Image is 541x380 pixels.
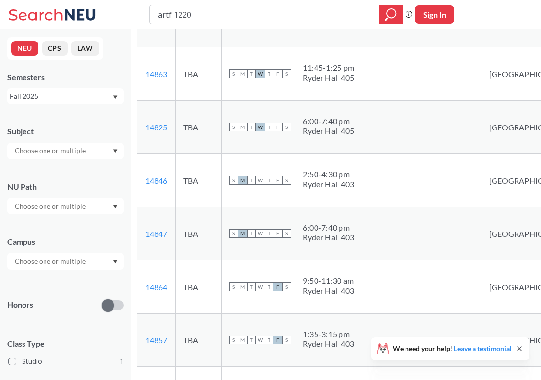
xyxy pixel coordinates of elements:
[7,253,124,270] div: Dropdown arrow
[229,282,238,291] span: S
[454,344,512,353] a: Leave a testimonial
[175,260,221,314] td: TBA
[238,229,247,238] span: M
[145,69,167,79] a: 14863
[415,5,454,24] button: Sign In
[265,69,273,78] span: T
[273,69,282,78] span: F
[256,69,265,78] span: W
[273,229,282,238] span: F
[303,169,355,179] div: 2:50 - 4:30 pm
[7,299,33,311] p: Honors
[303,116,355,126] div: 6:00 - 7:40 pm
[303,232,355,242] div: Ryder Hall 403
[265,336,273,344] span: T
[238,69,247,78] span: M
[145,336,167,345] a: 14857
[256,282,265,291] span: W
[273,282,282,291] span: F
[42,41,68,56] button: CPS
[385,8,397,21] svg: magnifying glass
[247,282,256,291] span: T
[7,338,124,349] span: Class Type
[282,69,291,78] span: S
[7,88,124,104] div: Fall 2025Dropdown arrow
[303,73,355,83] div: Ryder Hall 405
[113,260,118,264] svg: Dropdown arrow
[265,176,273,185] span: T
[303,126,355,136] div: Ryder Hall 405
[282,229,291,238] span: S
[273,336,282,344] span: F
[7,181,124,192] div: NU Path
[282,123,291,131] span: S
[256,123,265,131] span: W
[247,69,256,78] span: T
[282,336,291,344] span: S
[7,143,124,159] div: Dropdown arrow
[10,200,92,212] input: Choose one or multiple
[303,329,355,339] div: 1:35 - 3:15 pm
[229,123,238,131] span: S
[265,229,273,238] span: T
[303,223,355,232] div: 6:00 - 7:40 pm
[10,91,112,102] div: Fall 2025
[265,282,273,291] span: T
[145,282,167,292] a: 14864
[238,123,247,131] span: M
[8,355,124,368] label: Studio
[71,41,99,56] button: LAW
[7,236,124,247] div: Campus
[7,198,124,214] div: Dropdown arrow
[120,356,124,367] span: 1
[247,229,256,238] span: T
[303,179,355,189] div: Ryder Hall 403
[303,63,355,73] div: 11:45 - 1:25 pm
[175,47,221,101] td: TBA
[175,154,221,207] td: TBA
[303,286,355,296] div: Ryder Hall 403
[238,282,247,291] span: M
[303,339,355,349] div: Ryder Hall 403
[175,101,221,154] td: TBA
[229,336,238,344] span: S
[113,205,118,209] svg: Dropdown arrow
[282,282,291,291] span: S
[175,314,221,367] td: TBA
[256,229,265,238] span: W
[238,336,247,344] span: M
[247,123,256,131] span: T
[145,123,167,132] a: 14825
[265,123,273,131] span: T
[256,176,265,185] span: W
[175,207,221,260] td: TBA
[379,5,403,24] div: magnifying glass
[10,145,92,157] input: Choose one or multiple
[229,176,238,185] span: S
[11,41,38,56] button: NEU
[157,6,372,23] input: Class, professor, course number, "phrase"
[145,176,167,185] a: 14846
[238,176,247,185] span: M
[273,123,282,131] span: F
[10,255,92,267] input: Choose one or multiple
[113,95,118,99] svg: Dropdown arrow
[229,229,238,238] span: S
[229,69,238,78] span: S
[7,126,124,137] div: Subject
[113,149,118,153] svg: Dropdown arrow
[247,176,256,185] span: T
[273,176,282,185] span: F
[393,345,512,352] span: We need your help!
[7,72,124,83] div: Semesters
[282,176,291,185] span: S
[145,229,167,238] a: 14847
[256,336,265,344] span: W
[303,276,355,286] div: 9:50 - 11:30 am
[247,336,256,344] span: T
